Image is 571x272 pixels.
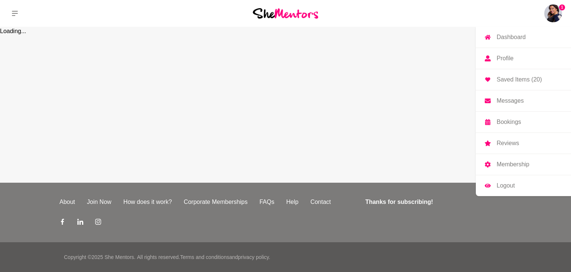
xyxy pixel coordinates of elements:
img: Richa Joshi [544,4,562,22]
p: Messages [497,98,524,104]
p: Logout [497,183,515,189]
a: Instagram [95,218,101,227]
a: FAQs [254,198,280,207]
a: Help [280,198,304,207]
span: 1 [559,4,565,10]
p: Profile [497,55,513,61]
p: Dashboard [497,34,526,40]
a: Contact [304,198,337,207]
a: Join Now [81,198,117,207]
a: LinkedIn [77,218,83,227]
p: Reviews [497,140,519,146]
p: All rights reserved. and . [137,253,270,261]
a: Bookings [476,112,571,132]
a: Facebook [59,218,65,227]
a: About [54,198,81,207]
a: Reviews [476,133,571,154]
p: Bookings [497,119,521,125]
a: Dashboard [476,27,571,48]
h4: Thanks for subscribing! [365,198,507,207]
a: Profile [476,48,571,69]
p: Saved Items (20) [497,77,542,83]
a: Richa Joshi1DashboardProfileSaved Items (20)MessagesBookingsReviewsMembershipLogout [544,4,562,22]
img: She Mentors Logo [253,8,318,18]
p: Copyright © 2025 She Mentors . [64,253,135,261]
a: Saved Items (20) [476,69,571,90]
a: privacy policy [238,254,269,260]
a: Terms and conditions [180,254,229,260]
a: How does it work? [117,198,178,207]
a: Messages [476,90,571,111]
a: Corporate Memberships [178,198,254,207]
p: Membership [497,161,529,167]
